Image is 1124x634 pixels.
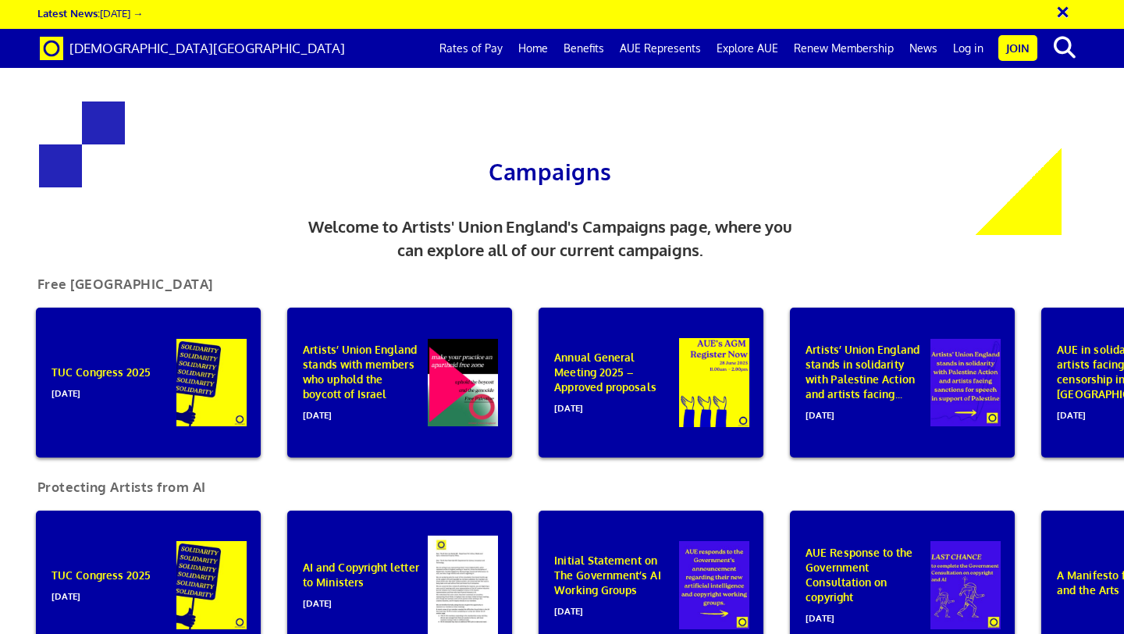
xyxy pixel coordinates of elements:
a: TUC Congress 2025[DATE] [24,308,272,458]
a: Home [510,29,556,68]
a: Renew Membership [786,29,902,68]
a: Log in [945,29,991,68]
a: AUE Represents [612,29,709,68]
a: Rates of Pay [432,29,510,68]
strong: Latest News: [37,6,100,20]
a: Join [998,35,1037,61]
p: Welcome to Artists' Union England's Campaigns page, where you can explore all of our current camp... [296,215,806,262]
span: Campaigns [489,158,611,186]
a: Brand [DEMOGRAPHIC_DATA][GEOGRAPHIC_DATA] [28,29,357,68]
a: Artists’ Union England stands with members who uphold the boycott of Israel[DATE] [276,308,524,458]
h2: Protecting Artists from AI [26,480,218,501]
h2: Free [GEOGRAPHIC_DATA] [26,277,225,298]
a: Artists’ Union England stands in solidarity with Palestine Action and artists facing...[DATE] [778,308,1026,458]
a: Latest News:[DATE] → [37,6,143,20]
a: Annual General Meeting 2025 – Approved proposals[DATE] [527,308,775,458]
span: [DEMOGRAPHIC_DATA][GEOGRAPHIC_DATA] [69,40,345,56]
button: search [1040,31,1088,64]
a: Benefits [556,29,612,68]
a: News [902,29,945,68]
a: Explore AUE [709,29,786,68]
